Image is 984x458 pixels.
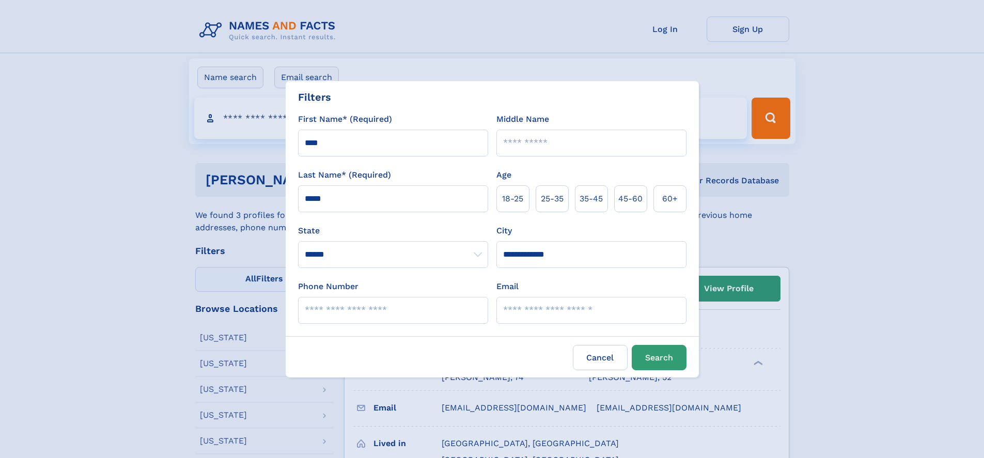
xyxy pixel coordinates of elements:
label: State [298,225,488,237]
span: 18‑25 [502,193,523,205]
label: City [496,225,512,237]
label: Last Name* (Required) [298,169,391,181]
label: Email [496,280,519,293]
span: 35‑45 [580,193,603,205]
button: Search [632,345,686,370]
span: 60+ [662,193,678,205]
label: First Name* (Required) [298,113,392,125]
span: 25‑35 [541,193,564,205]
label: Phone Number [298,280,358,293]
label: Middle Name [496,113,549,125]
label: Age [496,169,511,181]
label: Cancel [573,345,628,370]
span: 45‑60 [618,193,643,205]
div: Filters [298,89,331,105]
